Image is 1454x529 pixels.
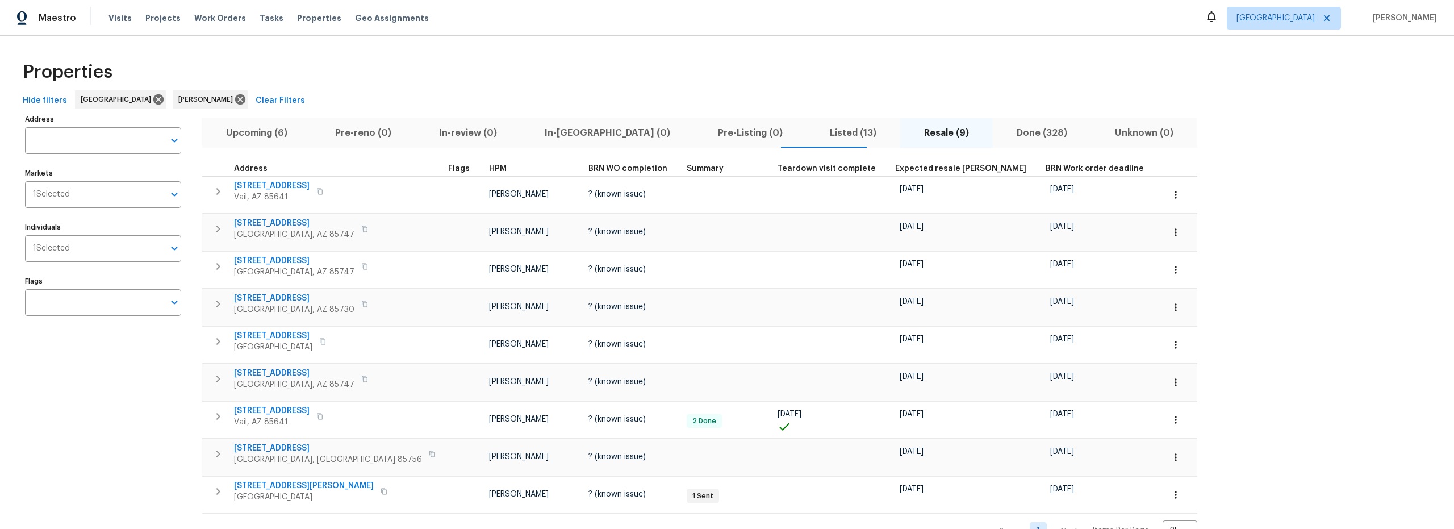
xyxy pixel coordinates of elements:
[900,335,924,343] span: [DATE]
[778,165,876,173] span: Teardown visit complete
[588,340,646,348] span: ? (known issue)
[489,340,549,348] span: [PERSON_NAME]
[234,454,422,465] span: [GEOGRAPHIC_DATA], [GEOGRAPHIC_DATA] 85756
[900,260,924,268] span: [DATE]
[25,224,181,231] label: Individuals
[234,293,354,304] span: [STREET_ADDRESS]
[23,94,67,108] span: Hide filters
[489,303,549,311] span: [PERSON_NAME]
[178,94,237,105] span: [PERSON_NAME]
[166,240,182,256] button: Open
[688,491,718,501] span: 1 Sent
[25,170,181,177] label: Markets
[588,378,646,386] span: ? (known issue)
[900,448,924,456] span: [DATE]
[688,416,721,426] span: 2 Done
[489,378,549,386] span: [PERSON_NAME]
[234,191,310,203] span: Vail, AZ 85641
[251,90,310,111] button: Clear Filters
[489,165,507,173] span: HPM
[25,116,181,123] label: Address
[256,94,305,108] span: Clear Filters
[173,90,248,109] div: [PERSON_NAME]
[297,13,341,24] span: Properties
[1050,223,1074,231] span: [DATE]
[1050,448,1074,456] span: [DATE]
[108,13,132,24] span: Visits
[234,368,354,379] span: [STREET_ADDRESS]
[1050,185,1074,193] span: [DATE]
[234,416,310,428] span: Vail, AZ 85641
[701,125,800,141] span: Pre-Listing (0)
[588,190,646,198] span: ? (known issue)
[234,405,310,416] span: [STREET_ADDRESS]
[234,379,354,390] span: [GEOGRAPHIC_DATA], AZ 85747
[1050,260,1074,268] span: [DATE]
[234,443,422,454] span: [STREET_ADDRESS]
[588,415,646,423] span: ? (known issue)
[1050,410,1074,418] span: [DATE]
[355,13,429,24] span: Geo Assignments
[1050,485,1074,493] span: [DATE]
[234,304,354,315] span: [GEOGRAPHIC_DATA], AZ 85730
[166,132,182,148] button: Open
[234,165,268,173] span: Address
[25,278,181,285] label: Flags
[489,265,549,273] span: [PERSON_NAME]
[778,410,801,418] span: [DATE]
[900,373,924,381] span: [DATE]
[448,165,470,173] span: Flags
[489,490,549,498] span: [PERSON_NAME]
[234,480,374,491] span: [STREET_ADDRESS][PERSON_NAME]
[1046,165,1144,173] span: BRN Work order deadline
[260,14,283,22] span: Tasks
[81,94,156,105] span: [GEOGRAPHIC_DATA]
[39,13,76,24] span: Maestro
[166,294,182,310] button: Open
[588,228,646,236] span: ? (known issue)
[1098,125,1190,141] span: Unknown (0)
[900,485,924,493] span: [DATE]
[234,180,310,191] span: [STREET_ADDRESS]
[234,255,354,266] span: [STREET_ADDRESS]
[900,410,924,418] span: [DATE]
[1050,335,1074,343] span: [DATE]
[318,125,408,141] span: Pre-reno (0)
[588,303,646,311] span: ? (known issue)
[234,341,312,353] span: [GEOGRAPHIC_DATA]
[489,415,549,423] span: [PERSON_NAME]
[1000,125,1084,141] span: Done (328)
[1368,13,1437,24] span: [PERSON_NAME]
[234,266,354,278] span: [GEOGRAPHIC_DATA], AZ 85747
[1236,13,1315,24] span: [GEOGRAPHIC_DATA]
[588,490,646,498] span: ? (known issue)
[234,218,354,229] span: [STREET_ADDRESS]
[194,13,246,24] span: Work Orders
[33,190,70,199] span: 1 Selected
[588,265,646,273] span: ? (known issue)
[900,185,924,193] span: [DATE]
[209,125,304,141] span: Upcoming (6)
[895,165,1026,173] span: Expected resale [PERSON_NAME]
[588,165,667,173] span: BRN WO completion
[813,125,893,141] span: Listed (13)
[33,244,70,253] span: 1 Selected
[900,298,924,306] span: [DATE]
[907,125,986,141] span: Resale (9)
[234,491,374,503] span: [GEOGRAPHIC_DATA]
[687,165,724,173] span: Summary
[18,90,72,111] button: Hide filters
[900,223,924,231] span: [DATE]
[528,125,687,141] span: In-[GEOGRAPHIC_DATA] (0)
[489,453,549,461] span: [PERSON_NAME]
[422,125,514,141] span: In-review (0)
[1050,373,1074,381] span: [DATE]
[75,90,166,109] div: [GEOGRAPHIC_DATA]
[234,229,354,240] span: [GEOGRAPHIC_DATA], AZ 85747
[489,228,549,236] span: [PERSON_NAME]
[23,66,112,78] span: Properties
[234,330,312,341] span: [STREET_ADDRESS]
[166,186,182,202] button: Open
[1050,298,1074,306] span: [DATE]
[145,13,181,24] span: Projects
